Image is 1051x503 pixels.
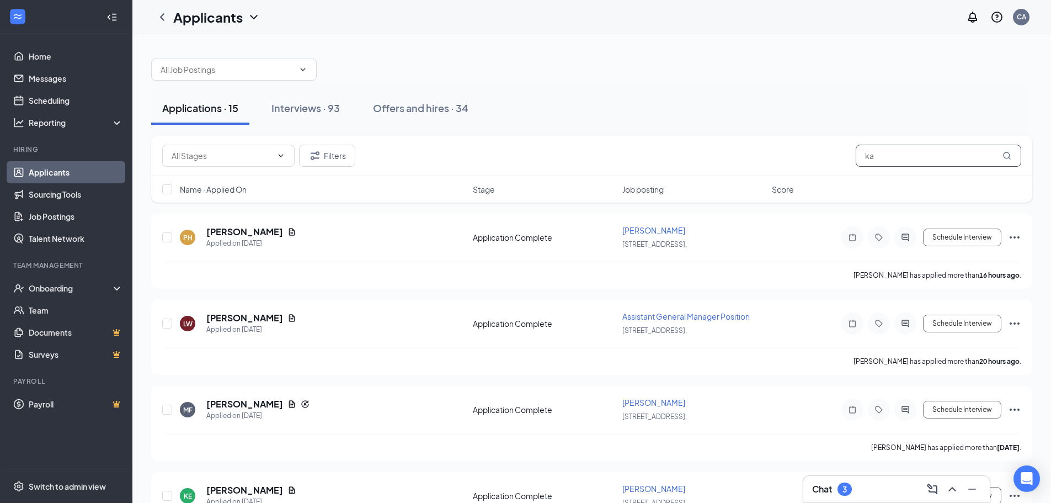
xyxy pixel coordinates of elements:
[846,233,859,242] svg: Note
[184,491,192,501] div: KE
[923,315,1001,332] button: Schedule Interview
[872,233,885,242] svg: Tag
[1008,317,1021,330] svg: Ellipses
[287,400,296,409] svg: Document
[172,150,272,162] input: All Stages
[29,321,123,343] a: DocumentsCrown
[899,319,912,328] svg: ActiveChat
[622,184,664,195] span: Job posting
[301,400,310,409] svg: Reapply
[842,485,847,494] div: 3
[161,63,294,76] input: All Job Postings
[1008,489,1021,502] svg: Ellipses
[299,145,355,167] button: Filter Filters
[979,271,1020,279] b: 16 hours ago
[29,89,123,112] a: Scheduling
[473,318,616,329] div: Application Complete
[206,312,283,324] h5: [PERSON_NAME]
[13,283,24,294] svg: UserCheck
[13,481,24,492] svg: Settings
[29,205,123,227] a: Job Postings
[29,299,123,321] a: Team
[276,151,285,160] svg: ChevronDown
[622,225,685,235] span: [PERSON_NAME]
[206,324,296,335] div: Applied on [DATE]
[183,319,193,329] div: LW
[247,10,260,24] svg: ChevronDown
[622,311,750,321] span: Assistant General Manager Position
[287,314,296,322] svg: Document
[29,393,123,415] a: PayrollCrown
[183,405,193,415] div: MF
[206,238,296,249] div: Applied on [DATE]
[1002,151,1011,160] svg: MagnifyingGlass
[180,184,247,195] span: Name · Applied On
[287,486,296,495] svg: Document
[206,484,283,496] h5: [PERSON_NAME]
[846,319,859,328] svg: Note
[287,227,296,236] svg: Document
[1008,231,1021,244] svg: Ellipses
[622,326,687,335] span: [STREET_ADDRESS],
[271,101,340,115] div: Interviews · 93
[979,357,1020,366] b: 20 hours ago
[106,12,118,23] svg: Collapse
[29,481,106,492] div: Switch to admin view
[162,101,238,115] div: Applications · 15
[29,227,123,250] a: Talent Network
[1013,465,1040,492] div: Open Intercom Messenger
[12,11,23,22] svg: WorkstreamLogo
[923,229,1001,246] button: Schedule Interview
[946,483,959,496] svg: ChevronUp
[173,8,243,27] h1: Applicants
[29,45,123,67] a: Home
[206,226,283,238] h5: [PERSON_NAME]
[13,377,121,386] div: Payroll
[965,483,979,496] svg: Minimize
[846,405,859,414] svg: Note
[923,401,1001,419] button: Schedule Interview
[13,261,121,270] div: Team Management
[29,283,114,294] div: Onboarding
[13,117,24,128] svg: Analysis
[924,480,941,498] button: ComposeMessage
[473,404,616,415] div: Application Complete
[29,183,123,205] a: Sourcing Tools
[871,443,1021,452] p: [PERSON_NAME] has applied more than .
[812,483,832,495] h3: Chat
[298,65,307,74] svg: ChevronDown
[853,357,1021,366] p: [PERSON_NAME] has applied more than .
[772,184,794,195] span: Score
[29,343,123,366] a: SurveysCrown
[1017,12,1026,22] div: CA
[206,410,310,421] div: Applied on [DATE]
[856,145,1021,167] input: Search in applications
[622,240,687,248] span: [STREET_ADDRESS],
[473,490,616,501] div: Application Complete
[963,480,981,498] button: Minimize
[473,184,495,195] span: Stage
[899,405,912,414] svg: ActiveChat
[966,10,979,24] svg: Notifications
[872,405,885,414] svg: Tag
[373,101,468,115] div: Offers and hires · 34
[990,10,1004,24] svg: QuestionInfo
[1008,403,1021,416] svg: Ellipses
[29,117,124,128] div: Reporting
[29,67,123,89] a: Messages
[473,232,616,243] div: Application Complete
[183,233,193,242] div: PH
[997,443,1020,452] b: [DATE]
[29,161,123,183] a: Applicants
[206,398,283,410] h5: [PERSON_NAME]
[13,145,121,154] div: Hiring
[308,149,322,162] svg: Filter
[853,271,1021,280] p: [PERSON_NAME] has applied more than .
[899,233,912,242] svg: ActiveChat
[622,398,685,407] span: [PERSON_NAME]
[156,10,169,24] svg: ChevronLeft
[926,483,939,496] svg: ComposeMessage
[872,319,885,328] svg: Tag
[943,480,961,498] button: ChevronUp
